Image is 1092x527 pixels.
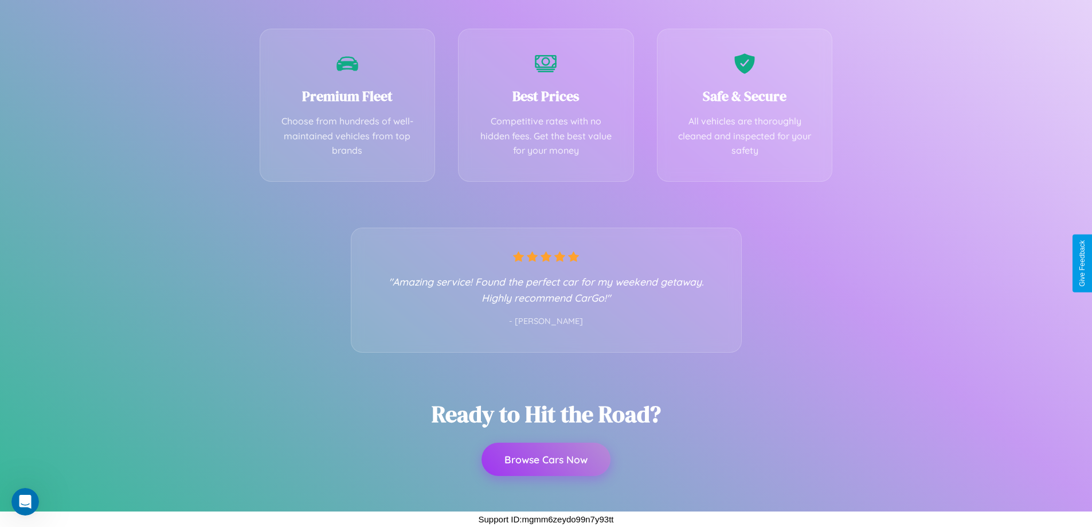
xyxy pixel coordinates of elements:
[277,114,418,158] p: Choose from hundreds of well-maintained vehicles from top brands
[432,399,661,430] h2: Ready to Hit the Road?
[479,512,614,527] p: Support ID: mgmm6zeydo99n7y93tt
[374,274,718,306] p: "Amazing service! Found the perfect car for my weekend getaway. Highly recommend CarGo!"
[675,87,815,106] h3: Safe & Secure
[476,87,616,106] h3: Best Prices
[675,114,815,158] p: All vehicles are thoroughly cleaned and inspected for your safety
[374,314,718,329] p: - [PERSON_NAME]
[11,488,39,516] iframe: Intercom live chat
[1078,240,1086,287] div: Give Feedback
[476,114,616,158] p: Competitive rates with no hidden fees. Get the best value for your money
[482,443,610,476] button: Browse Cars Now
[277,87,418,106] h3: Premium Fleet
